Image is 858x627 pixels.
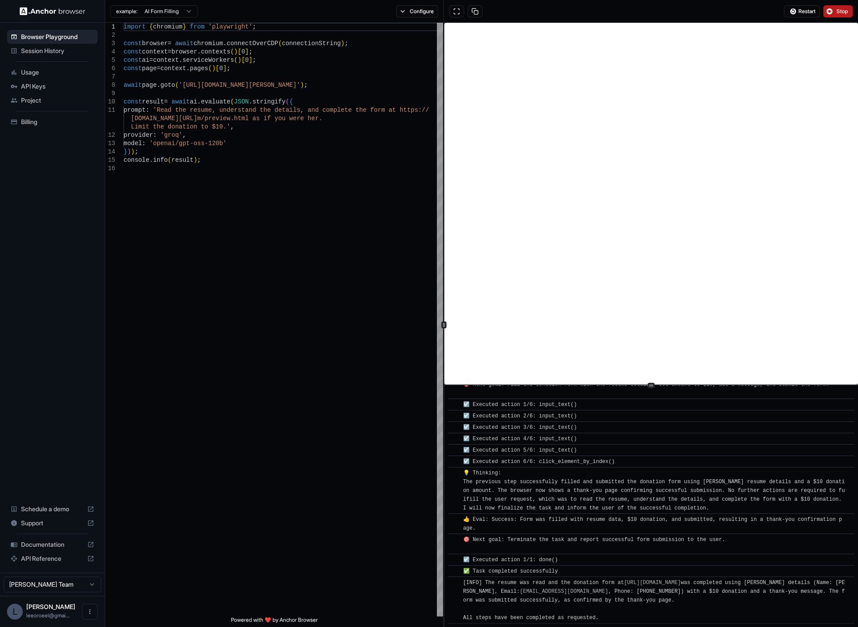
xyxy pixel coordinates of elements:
[452,457,457,466] span: ​
[282,40,340,47] span: connectionString
[124,148,127,155] span: }
[182,23,186,30] span: }
[468,5,482,18] button: Copy session ID
[341,40,344,47] span: )
[396,5,439,18] button: Configure
[142,48,168,55] span: context
[289,98,293,105] span: {
[142,65,157,72] span: page
[124,82,142,89] span: await
[230,98,234,105] span: (
[149,23,153,30] span: {
[344,40,348,47] span: ;
[21,118,94,126] span: Billing
[230,123,234,130] span: ,
[168,48,171,55] span: =
[160,82,175,89] span: goto
[105,89,115,98] div: 9
[105,73,115,81] div: 7
[238,48,241,55] span: [
[452,535,457,544] span: ​
[105,81,115,89] div: 8
[135,148,138,155] span: ;
[223,40,227,47] span: .
[168,157,171,164] span: (
[21,32,94,41] span: Browser Playground
[124,48,142,55] span: const
[463,470,845,511] span: 💡 Thinking: The previous step successfully filled and submitted the donation form using [PERSON_N...
[463,402,577,408] span: ☑️ Executed action 1/6: input_text()
[105,139,115,148] div: 13
[197,48,201,55] span: .
[124,57,142,64] span: const
[7,65,98,79] div: Usage
[194,157,197,164] span: )
[219,65,223,72] span: 0
[823,5,853,18] button: Stop
[197,115,323,122] span: m/preview.html as if you were her.
[190,23,205,30] span: from
[7,30,98,44] div: Browser Playground
[160,132,182,139] span: 'groq'
[7,44,98,58] div: Session History
[278,40,282,47] span: (
[160,65,186,72] span: context
[21,46,94,55] span: Session History
[142,57,149,64] span: ai
[157,82,160,89] span: .
[131,123,230,130] span: Limit the donation to $10.'
[463,568,558,574] span: ✅ Task completed successfully
[142,140,145,147] span: :
[124,23,145,30] span: import
[798,8,815,15] span: Restart
[300,82,304,89] span: )
[7,516,98,530] div: Support
[241,48,245,55] span: 0
[82,604,98,620] button: Open menu
[7,79,98,93] div: API Keys
[463,459,615,465] span: ☑️ Executed action 6/6: click_element_by_index()
[304,82,308,89] span: ;
[245,48,248,55] span: ]
[452,515,457,524] span: ​
[21,82,94,91] span: API Keys
[105,56,115,64] div: 5
[463,517,842,531] span: 👍 Eval: Success: Form was filled with resume data, $10 donation, and submitted, resulting in a th...
[21,68,94,77] span: Usage
[463,424,577,431] span: ☑️ Executed action 3/6: input_text()
[252,98,286,105] span: stringify
[149,157,153,164] span: .
[245,57,248,64] span: 0
[142,40,168,47] span: browser
[238,57,241,64] span: )
[105,164,115,173] div: 16
[105,23,115,31] div: 1
[149,57,153,64] span: =
[234,98,249,105] span: JSON
[286,98,289,105] span: (
[452,400,457,409] span: ​
[145,107,149,114] span: :
[249,57,252,64] span: ]
[179,82,300,89] span: '[URL][DOMAIN_NAME][PERSON_NAME]'
[227,40,278,47] span: connectOverCDP
[249,48,252,55] span: ;
[190,65,208,72] span: pages
[153,157,168,164] span: info
[153,107,337,114] span: 'Read the resume, understand the details, and comp
[21,505,84,513] span: Schedule a demo
[21,554,84,563] span: API Reference
[153,23,182,30] span: chromium
[21,540,84,549] span: Documentation
[168,40,171,47] span: =
[186,65,190,72] span: .
[182,132,186,139] span: ,
[194,40,223,47] span: chromium
[201,48,230,55] span: contexts
[157,65,160,72] span: =
[153,57,179,64] span: context
[105,64,115,73] div: 6
[124,140,142,147] span: model
[452,446,457,455] span: ​
[21,96,94,105] span: Project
